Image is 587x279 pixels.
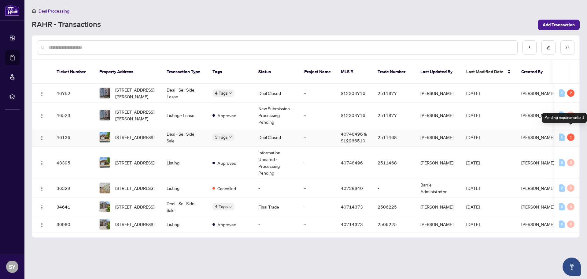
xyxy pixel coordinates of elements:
[521,90,554,96] span: [PERSON_NAME]
[567,184,574,192] div: 0
[567,203,574,210] div: 0
[115,134,154,141] span: [STREET_ADDRESS]
[39,161,44,166] img: Logo
[341,90,365,96] span: S12303716
[373,84,415,103] td: 2511877
[466,185,480,191] span: [DATE]
[466,204,480,209] span: [DATE]
[253,128,299,147] td: Deal Closed
[415,84,461,103] td: [PERSON_NAME]
[299,198,336,216] td: -
[100,157,110,168] img: thumbnail-img
[52,198,94,216] td: 34641
[162,198,208,216] td: Deal - Sell Side Sale
[563,258,581,276] button: Open asap
[299,216,336,232] td: -
[559,203,565,210] div: 0
[341,221,363,227] span: 40714373
[466,134,480,140] span: [DATE]
[466,112,480,118] span: [DATE]
[162,128,208,147] td: Deal - Sell Side Sale
[162,179,208,198] td: Listing
[217,160,236,166] span: Approved
[162,216,208,232] td: Listing
[559,111,565,119] div: 0
[567,221,574,228] div: 0
[521,204,554,209] span: [PERSON_NAME]
[32,19,101,30] a: RAHR - Transactions
[522,40,537,55] button: download
[115,86,157,100] span: [STREET_ADDRESS][PERSON_NAME]
[299,128,336,147] td: -
[521,185,554,191] span: [PERSON_NAME]
[466,90,480,96] span: [DATE]
[521,160,554,165] span: [PERSON_NAME]
[527,45,532,50] span: download
[37,219,47,229] button: Logo
[100,110,110,120] img: thumbnail-img
[559,134,565,141] div: 0
[100,202,110,212] img: thumbnail-img
[39,113,44,118] img: Logo
[229,92,232,95] span: down
[115,203,154,210] span: [STREET_ADDRESS]
[521,112,554,118] span: [PERSON_NAME]
[217,221,236,228] span: Approved
[215,134,228,141] span: 3 Tags
[215,89,228,96] span: 4 Tags
[373,128,415,147] td: 2511468
[521,221,554,227] span: [PERSON_NAME]
[52,84,94,103] td: 46762
[373,103,415,128] td: 2511877
[336,60,373,84] th: MLS #
[39,222,44,227] img: Logo
[559,89,565,97] div: 0
[52,128,94,147] td: 46136
[299,84,336,103] td: -
[229,136,232,139] span: down
[32,9,36,13] span: home
[565,45,570,50] span: filter
[217,185,236,192] span: Cancelled
[299,147,336,179] td: -
[100,132,110,142] img: thumbnail-img
[299,60,336,84] th: Project Name
[373,147,415,179] td: 2511468
[567,89,574,97] div: 2
[9,262,16,271] span: SY
[100,183,110,193] img: thumbnail-img
[253,216,299,232] td: -
[541,40,556,55] button: edit
[559,159,565,166] div: 0
[52,216,94,232] td: 30980
[373,198,415,216] td: 2506225
[253,198,299,216] td: Final Trade
[52,60,94,84] th: Ticket Number
[162,103,208,128] td: Listing - Lease
[543,20,575,30] span: Add Transaction
[162,147,208,179] td: Listing
[5,5,20,16] img: logo
[373,60,415,84] th: Trade Number
[567,134,574,141] div: 1
[466,160,480,165] span: [DATE]
[37,88,47,98] button: Logo
[37,202,47,212] button: Logo
[299,103,336,128] td: -
[559,221,565,228] div: 0
[415,198,461,216] td: [PERSON_NAME]
[37,158,47,168] button: Logo
[52,179,94,198] td: 36329
[253,103,299,128] td: New Submission - Processing Pending
[39,186,44,191] img: Logo
[39,8,69,14] span: Deal Processing
[39,91,44,96] img: Logo
[567,159,574,166] div: 0
[37,110,47,120] button: Logo
[299,179,336,198] td: -
[253,147,299,179] td: Information Updated - Processing Pending
[253,60,299,84] th: Status
[415,60,461,84] th: Last Updated By
[341,112,365,118] span: S12303716
[39,205,44,210] img: Logo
